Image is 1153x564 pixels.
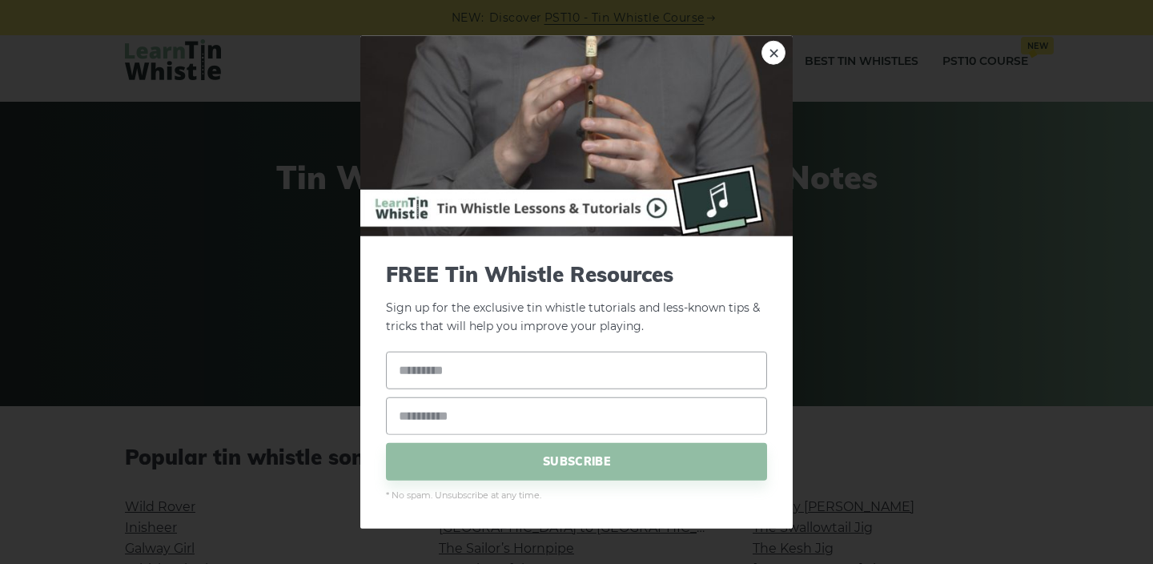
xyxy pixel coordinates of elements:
[761,41,785,65] a: ×
[386,262,767,287] span: FREE Tin Whistle Resources
[386,488,767,502] span: * No spam. Unsubscribe at any time.
[386,262,767,336] p: Sign up for the exclusive tin whistle tutorials and less-known tips & tricks that will help you i...
[386,442,767,480] span: SUBSCRIBE
[360,36,793,236] img: Tin Whistle Buying Guide Preview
